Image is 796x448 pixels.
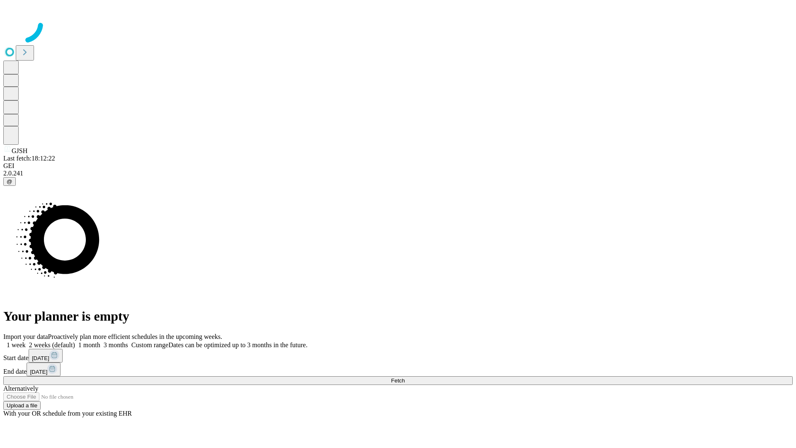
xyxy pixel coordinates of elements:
[27,363,61,376] button: [DATE]
[3,363,793,376] div: End date
[12,147,27,154] span: GJSH
[7,341,26,348] span: 1 week
[131,341,168,348] span: Custom range
[3,333,48,340] span: Import your data
[3,309,793,324] h1: Your planner is empty
[3,162,793,170] div: GEI
[3,376,793,385] button: Fetch
[3,177,16,186] button: @
[29,349,63,363] button: [DATE]
[104,341,128,348] span: 3 months
[3,349,793,363] div: Start date
[391,377,405,384] span: Fetch
[29,341,75,348] span: 2 weeks (default)
[168,341,307,348] span: Dates can be optimized up to 3 months in the future.
[32,355,49,361] span: [DATE]
[3,170,793,177] div: 2.0.241
[78,341,100,348] span: 1 month
[3,385,38,392] span: Alternatively
[3,401,41,410] button: Upload a file
[48,333,222,340] span: Proactively plan more efficient schedules in the upcoming weeks.
[3,410,132,417] span: With your OR schedule from your existing EHR
[30,369,47,375] span: [DATE]
[3,155,55,162] span: Last fetch: 18:12:22
[7,178,12,185] span: @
